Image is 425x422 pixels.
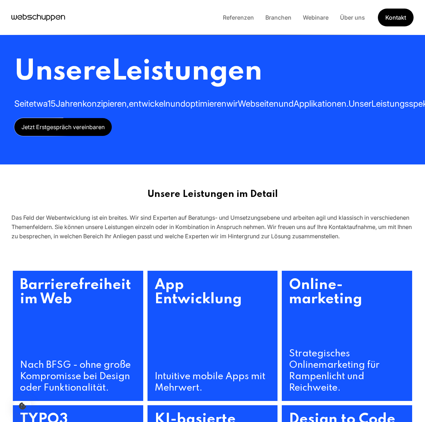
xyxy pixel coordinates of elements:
[82,98,129,109] span: konzipieren,
[349,98,371,109] span: Unser
[282,348,412,401] h4: Strategisches Onlinemarketing für Rampenlicht und Reichweite.
[111,57,262,86] span: Leistungen
[47,98,56,109] span: 15
[147,271,278,371] h3: App Entwicklung
[14,397,31,415] button: Cookie-Einstellungen öffnen
[297,14,334,21] a: Webinare
[29,98,47,109] span: etwa
[129,98,170,109] span: entwickeln
[13,271,143,401] a: Barriere­freiheit im Web Nach BFSG - ohne große Kompromisse bei Design oder Funktionalität.
[13,360,143,401] h4: Nach BFSG - ohne große Kompromisse bei Design oder Funktionalität.
[282,271,412,401] a: Online­marketing Strategisches Onlinemarketing für Rampenlicht und Reichweite.
[226,98,238,109] span: wir
[11,213,414,241] div: Das Feld der Webentwicklung ist ein breites. Wir sind Experten auf Beratungs- und Umsetzungsebene...
[147,371,278,401] h4: Intuitive mobile Apps mit Mehrwert.
[13,271,143,360] h3: Barriere­freiheit im Web
[334,14,371,21] a: Über uns
[378,9,414,26] a: Get Started
[294,98,349,109] span: Applikationen.
[56,98,82,109] span: Jahren
[282,271,412,348] h3: Online­marketing
[279,98,294,109] span: und
[14,57,111,86] span: Unsere
[170,98,185,109] span: und
[14,98,29,109] span: Seit
[238,98,279,109] span: Webseiten
[147,271,278,401] a: App Entwicklung Intuitive mobile Apps mit Mehrwert.
[217,14,260,21] a: Referenzen
[11,189,414,200] h2: Unsere Leistungen im Detail
[185,98,226,109] span: optimieren
[14,118,112,136] a: Jetzt Erstgespräch vereinbaren
[11,12,65,23] a: Hauptseite besuchen
[260,14,297,21] a: Branchen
